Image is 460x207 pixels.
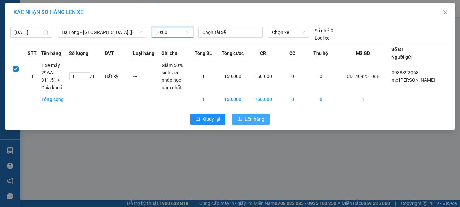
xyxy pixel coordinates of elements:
[161,49,177,57] span: Ghi chú
[62,27,142,37] span: Hạ Long - Hà Nội (Hàng hóa)
[189,92,218,107] td: 1
[105,49,114,57] span: ĐVT
[307,61,335,92] td: 0
[138,30,142,34] span: down
[69,49,88,57] span: Số lượng
[161,61,190,92] td: Giảm 50% sinh viên nhập học năm nhất
[190,114,225,125] button: rollbackQuay lại
[237,117,242,122] span: upload
[189,61,218,92] td: 1
[335,61,392,92] td: CD1409251068
[391,46,413,61] div: Số ĐT Người gửi
[289,49,295,57] span: CC
[69,61,105,92] td: / 1
[14,29,42,36] input: 15/09/2025
[133,61,161,92] td: ---
[442,10,448,15] span: close
[13,9,84,15] span: XÁC NHẬN SỐ HÀNG LÊN XE
[218,61,248,92] td: 150.000
[222,49,244,57] span: Tổng cước
[307,92,335,107] td: 0
[260,49,266,57] span: CR
[203,115,220,123] span: Quay lại
[392,70,419,75] span: 0988392068
[28,49,37,57] span: STT
[436,3,455,22] button: Close
[105,61,133,92] td: Bất kỳ
[315,27,333,34] div: 0
[356,49,370,57] span: Mã GD
[24,61,41,92] td: 1
[248,61,279,92] td: 150.000
[315,27,330,34] span: Số ghế:
[196,117,200,122] span: rollback
[245,115,264,123] span: Lên hàng
[278,61,307,92] td: 0
[248,92,279,107] td: 150.000
[41,49,61,57] span: Tên hàng
[41,92,69,107] td: Tổng cộng
[272,27,305,37] span: Chọn xe
[335,92,392,107] td: 1
[195,49,212,57] span: Tổng SL
[392,77,435,83] span: mẹ [PERSON_NAME]
[313,49,328,57] span: Thu hộ
[218,92,248,107] td: 150.000
[232,114,270,125] button: uploadLên hàng
[278,92,307,107] td: 0
[156,27,189,37] span: 10:00
[41,61,69,92] td: 1 xe máy 29AA- 311.51 + Chìa khoá
[315,34,330,42] span: Loại xe:
[133,49,154,57] span: Loại hàng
